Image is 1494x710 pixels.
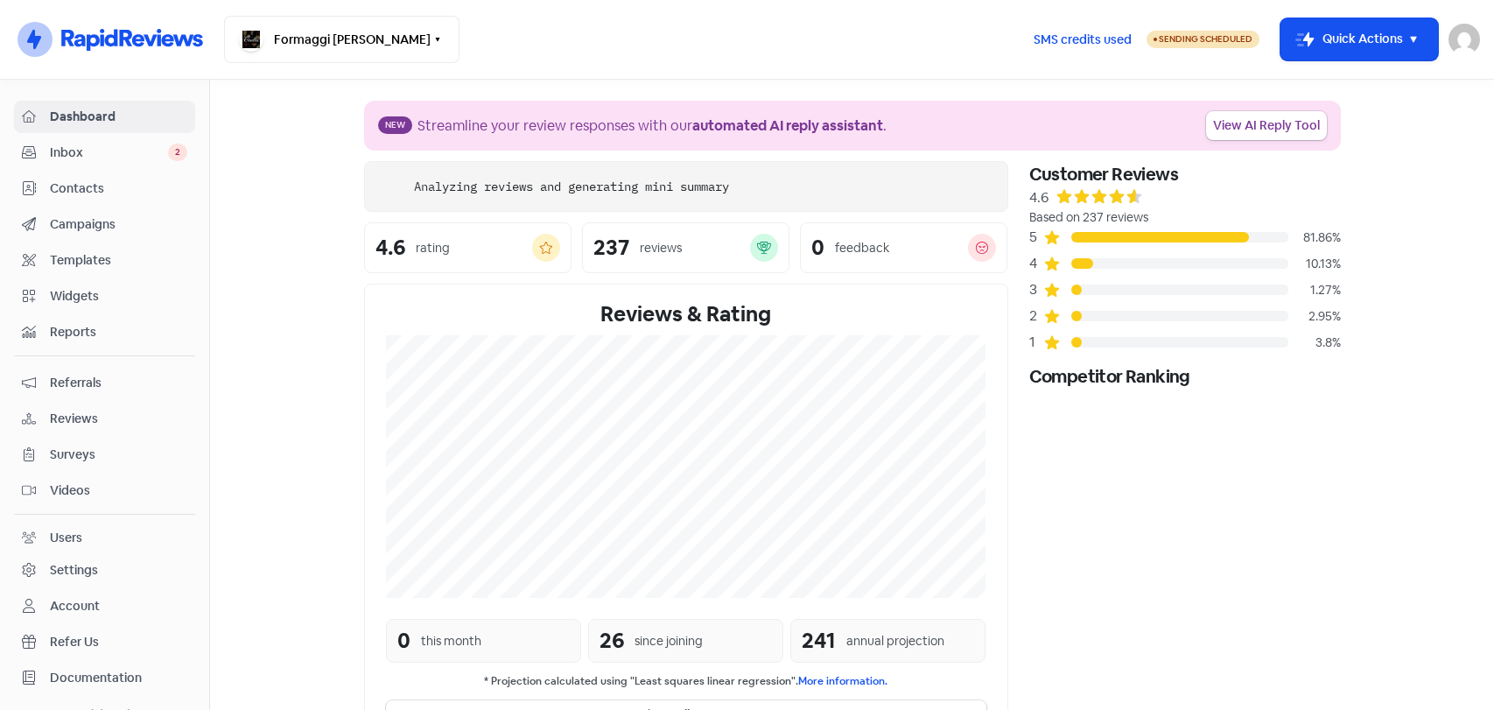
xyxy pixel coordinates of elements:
[417,116,887,137] div: Streamline your review responses with our .
[1029,332,1043,353] div: 1
[692,116,883,135] b: automated AI reply assistant
[50,597,100,615] div: Account
[14,590,195,622] a: Account
[1288,307,1341,326] div: 2.95%
[593,237,629,258] div: 237
[1029,253,1043,274] div: 4
[50,410,187,428] span: Reviews
[14,403,195,435] a: Reviews
[14,626,195,658] a: Refer Us
[50,446,187,464] span: Surveys
[14,475,195,507] a: Videos
[811,237,824,258] div: 0
[1206,111,1327,140] a: View AI Reply Tool
[50,482,187,500] span: Videos
[846,632,944,650] div: annual projection
[50,287,187,306] span: Widgets
[14,137,195,169] a: Inbox 2
[14,522,195,554] a: Users
[50,251,187,270] span: Templates
[386,299,986,330] div: Reviews & Rating
[50,179,187,198] span: Contacts
[1280,18,1438,60] button: Quick Actions
[50,215,187,234] span: Campaigns
[14,439,195,471] a: Surveys
[1034,31,1132,49] span: SMS credits used
[14,662,195,694] a: Documentation
[50,374,187,392] span: Referrals
[1288,334,1341,352] div: 3.8%
[800,222,1007,273] a: 0feedback
[640,239,682,257] div: reviews
[50,529,82,547] div: Users
[1147,29,1259,50] a: Sending Scheduled
[421,632,481,650] div: this month
[582,222,789,273] a: 237reviews
[1029,363,1341,390] div: Competitor Ranking
[14,208,195,241] a: Campaigns
[224,16,459,63] button: Formaggi [PERSON_NAME]
[50,633,187,651] span: Refer Us
[14,316,195,348] a: Reports
[168,144,187,161] span: 2
[802,625,836,657] div: 241
[397,625,410,657] div: 0
[1288,228,1341,247] div: 81.86%
[364,222,572,273] a: 4.6rating
[1029,208,1341,227] div: Based on 237 reviews
[50,561,98,580] div: Settings
[1019,29,1147,47] a: SMS credits used
[14,172,195,205] a: Contacts
[14,244,195,277] a: Templates
[386,673,986,690] small: * Projection calculated using "Least squares linear regression".
[1029,279,1043,300] div: 3
[14,367,195,399] a: Referrals
[1288,255,1341,273] div: 10.13%
[600,625,624,657] div: 26
[798,674,887,688] a: More information.
[416,239,450,257] div: rating
[1029,187,1049,208] div: 4.6
[375,237,405,258] div: 4.6
[14,554,195,587] a: Settings
[14,280,195,313] a: Widgets
[50,323,187,341] span: Reports
[14,101,195,133] a: Dashboard
[1159,33,1252,45] span: Sending Scheduled
[50,144,168,162] span: Inbox
[1288,281,1341,299] div: 1.27%
[50,669,187,687] span: Documentation
[1029,306,1043,327] div: 2
[1029,227,1043,248] div: 5
[1029,161,1341,187] div: Customer Reviews
[1448,24,1480,55] img: User
[835,239,889,257] div: feedback
[50,108,187,126] span: Dashboard
[378,116,412,134] span: New
[635,632,703,650] div: since joining
[414,178,729,196] div: Analyzing reviews and generating mini summary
